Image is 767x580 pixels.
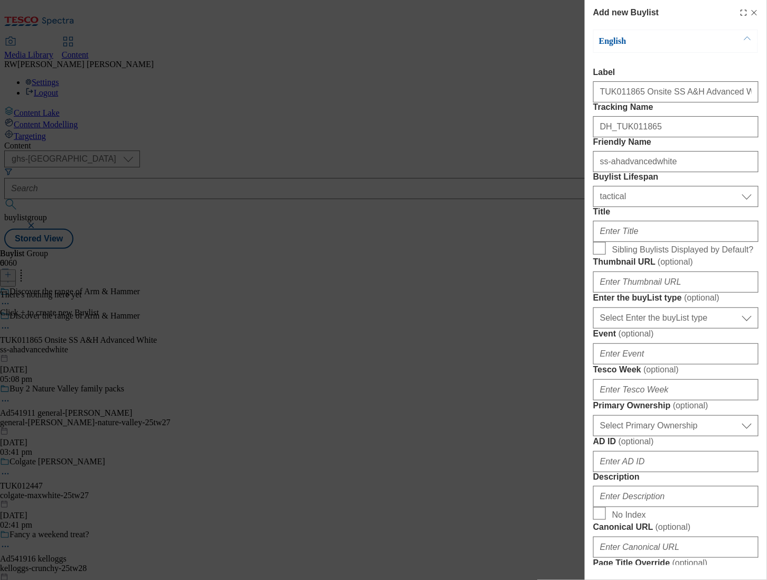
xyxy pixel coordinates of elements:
[593,537,759,558] input: Enter Canonical URL
[593,522,759,532] label: Canonical URL
[684,293,719,302] span: ( optional )
[593,272,759,293] input: Enter Thumbnail URL
[656,522,691,531] span: ( optional )
[658,257,693,266] span: ( optional )
[593,558,759,568] label: Page Title Override
[599,36,710,46] p: English
[593,486,759,507] input: Enter Description
[593,364,759,375] label: Tesco Week
[593,116,759,137] input: Enter Tracking Name
[672,558,708,567] span: ( optional )
[673,401,708,410] span: ( optional )
[593,436,759,447] label: AD ID
[593,257,759,267] label: Thumbnail URL
[643,365,679,374] span: ( optional )
[612,245,754,255] span: Sibling Buylists Displayed by Default?
[593,329,759,339] label: Event
[593,102,759,112] label: Tracking Name
[593,68,759,77] label: Label
[593,6,659,19] h4: Add new Buylist
[593,400,759,411] label: Primary Ownership
[593,221,759,242] input: Enter Title
[619,437,654,446] span: ( optional )
[593,451,759,472] input: Enter AD ID
[593,151,759,172] input: Enter Friendly Name
[593,81,759,102] input: Enter Label
[619,329,654,338] span: ( optional )
[593,207,759,217] label: Title
[593,472,759,482] label: Description
[593,137,759,147] label: Friendly Name
[612,510,646,520] span: No Index
[593,172,759,182] label: Buylist Lifespan
[593,293,759,303] label: Enter the buyList type
[593,379,759,400] input: Enter Tesco Week
[593,343,759,364] input: Enter Event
